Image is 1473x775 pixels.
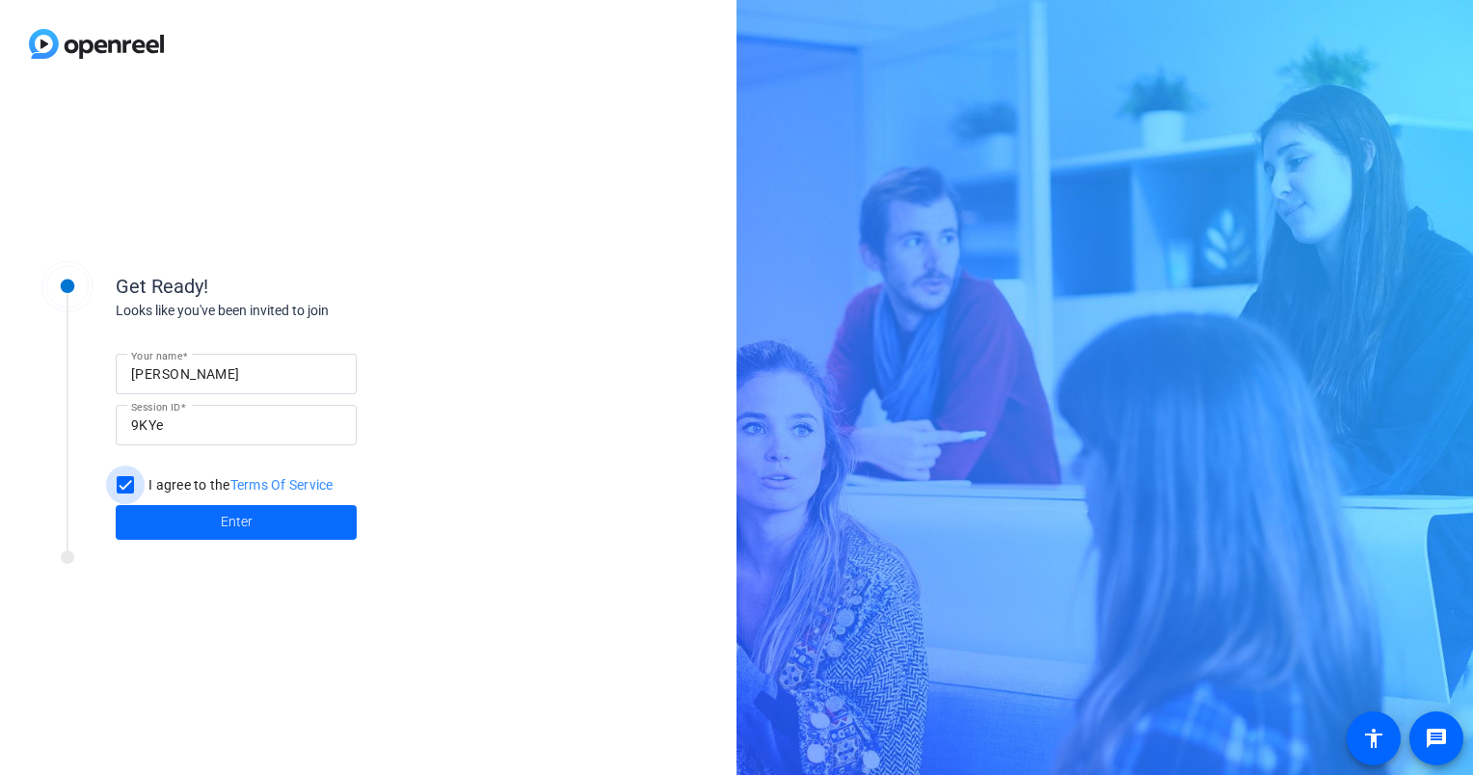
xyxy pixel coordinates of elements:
[116,272,501,301] div: Get Ready!
[145,475,334,494] label: I agree to the
[131,401,180,413] mat-label: Session ID
[131,350,182,361] mat-label: Your name
[230,477,334,493] a: Terms Of Service
[221,512,253,532] span: Enter
[116,301,501,321] div: Looks like you've been invited to join
[1362,727,1385,750] mat-icon: accessibility
[116,505,357,540] button: Enter
[1425,727,1448,750] mat-icon: message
